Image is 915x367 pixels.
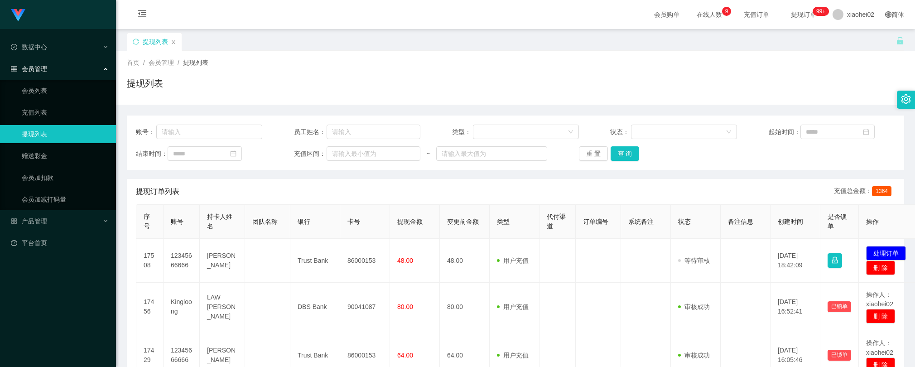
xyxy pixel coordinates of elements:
td: 12345666666 [164,239,200,283]
i: 图标: setting [901,94,911,104]
span: 产品管理 [11,217,47,225]
td: [DATE] 16:52:41 [771,283,820,331]
span: 充值区间： [294,149,327,159]
input: 请输入 [156,125,263,139]
span: 充值订单 [739,11,774,18]
i: 图标: unlock [896,37,904,45]
td: DBS Bank [290,283,340,331]
span: 结束时间： [136,149,168,159]
span: 提现金额 [397,218,423,225]
i: 图标: appstore-o [11,218,17,224]
span: 80.00 [397,303,413,310]
span: 会员管理 [149,59,174,66]
input: 请输入最小值为 [327,146,420,161]
i: 图标: sync [133,39,139,45]
h1: 提现列表 [127,77,163,90]
span: / [143,59,145,66]
span: 提现订单 [786,11,821,18]
button: 图标: lock [828,253,842,268]
span: 用户充值 [497,352,529,359]
span: 64.00 [397,352,413,359]
input: 请输入 [327,125,420,139]
span: 团队名称 [252,218,278,225]
span: 订单编号 [583,218,608,225]
span: 操作人：xiaohei02 [866,339,893,356]
button: 删 除 [866,261,895,275]
a: 会员加减打码量 [22,190,109,208]
i: 图标: table [11,66,17,72]
td: [PERSON_NAME] [200,239,245,283]
span: 首页 [127,59,140,66]
td: LAW [PERSON_NAME] [200,283,245,331]
span: / [178,59,179,66]
span: 序号 [144,213,150,230]
i: 图标: down [568,129,573,135]
div: 充值总金额： [834,186,895,197]
span: 卡号 [347,218,360,225]
img: logo.9652507e.png [11,9,25,22]
span: 账号 [171,218,183,225]
input: 请输入最大值为 [436,146,547,161]
span: 提现列表 [183,59,208,66]
td: Trust Bank [290,239,340,283]
span: 代付渠道 [547,213,566,230]
span: 银行 [298,218,310,225]
span: 类型： [452,127,472,137]
i: 图标: check-circle-o [11,44,17,50]
span: 用户充值 [497,257,529,264]
span: 类型 [497,218,510,225]
span: 操作人：xiaohei02 [866,291,893,308]
span: 是否锁单 [828,213,847,230]
span: 在线人数 [692,11,727,18]
span: 48.00 [397,257,413,264]
p: 9 [725,7,728,16]
td: 48.00 [440,239,490,283]
td: 17456 [136,283,164,331]
span: 备注信息 [728,218,753,225]
span: 员工姓名： [294,127,327,137]
span: 创建时间 [778,218,803,225]
button: 查 询 [611,146,640,161]
span: 操作 [866,218,879,225]
span: 1364 [872,186,891,196]
span: 状态： [610,127,631,137]
span: ~ [420,149,436,159]
sup: 9 [722,7,731,16]
td: [DATE] 18:42:09 [771,239,820,283]
button: 已锁单 [828,301,851,312]
i: 图标: close [171,39,176,45]
span: 审核成功 [678,352,710,359]
td: 86000153 [340,239,390,283]
span: 状态 [678,218,691,225]
span: 会员管理 [11,65,47,72]
i: 图标: calendar [230,150,236,157]
i: 图标: menu-fold [127,0,158,29]
span: 起始时间： [769,127,800,137]
div: 提现列表 [143,33,168,50]
button: 重 置 [579,146,608,161]
button: 处理订单 [866,246,906,261]
span: 提现订单列表 [136,186,179,197]
a: 会员列表 [22,82,109,100]
a: 会员加扣款 [22,169,109,187]
i: 图标: down [726,129,732,135]
a: 图标: dashboard平台首页 [11,234,109,252]
a: 提现列表 [22,125,109,143]
td: 90041087 [340,283,390,331]
span: 账号： [136,127,156,137]
td: Kingloong [164,283,200,331]
span: 持卡人姓名 [207,213,232,230]
button: 删 除 [866,309,895,324]
i: 图标: global [885,11,891,18]
span: 用户充值 [497,303,529,310]
a: 充值列表 [22,103,109,121]
sup: 975 [813,7,829,16]
td: 17508 [136,239,164,283]
span: 审核成功 [678,303,710,310]
span: 等待审核 [678,257,710,264]
td: 80.00 [440,283,490,331]
i: 图标: calendar [863,129,869,135]
span: 变更前金额 [447,218,479,225]
span: 数据中心 [11,43,47,51]
button: 已锁单 [828,350,851,361]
